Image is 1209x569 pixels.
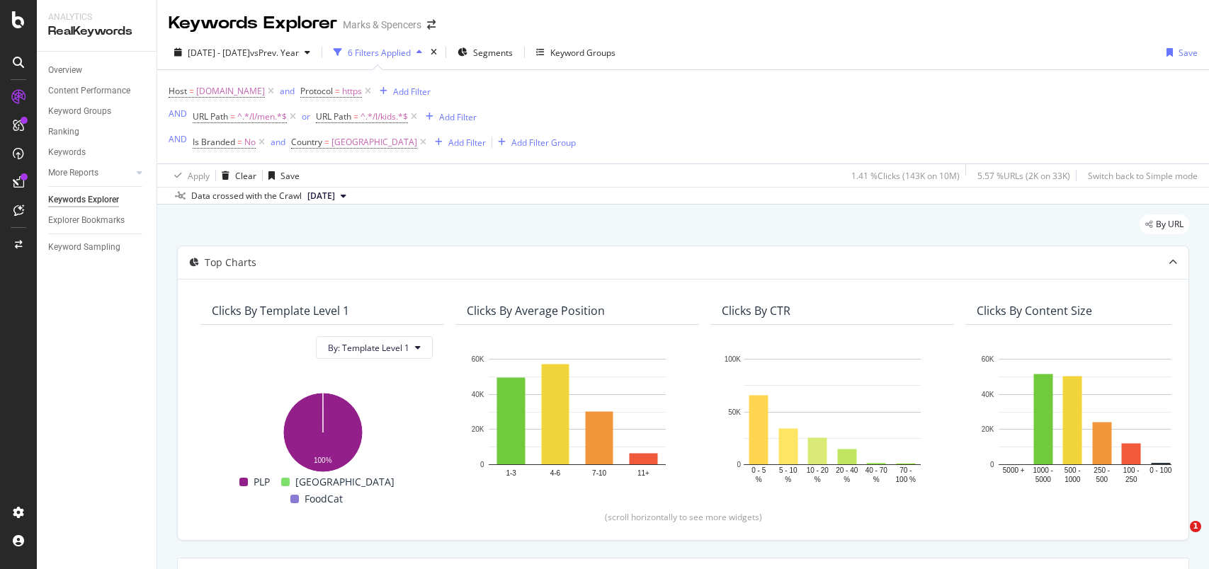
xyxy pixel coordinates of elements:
a: Overview [48,63,147,78]
text: 100% [314,456,332,464]
div: 6 Filters Applied [348,47,411,59]
text: 500 [1096,476,1108,483]
div: Marks & Spencers [343,18,421,32]
button: AND [169,107,187,120]
button: 6 Filters Applied [328,41,428,64]
div: arrow-right-arrow-left [427,20,436,30]
button: Clear [216,164,256,187]
div: Save [1179,47,1198,59]
text: 1000 [1065,476,1081,483]
button: and [271,135,285,149]
text: 1000 - [1033,467,1053,475]
text: 0 [480,461,484,469]
div: Keyword Groups [48,104,111,119]
text: 500 - [1065,467,1081,475]
div: times [428,45,440,59]
div: Data crossed with the Crawl [191,190,302,202]
span: By: Template Level 1 [328,342,409,354]
svg: A chart. [722,352,943,485]
button: Keyword Groups [530,41,621,64]
text: 5000 [1035,476,1052,483]
span: Country [291,136,322,148]
div: AND [169,108,187,120]
span: URL Path [193,110,228,122]
text: 1-3 [506,469,516,477]
text: % [814,476,821,483]
text: 100 % [896,476,916,483]
button: Switch back to Simple mode [1082,164,1198,187]
button: Add Filter Group [492,134,576,151]
text: 0 - 100 [1150,467,1172,475]
text: 100K [725,355,742,363]
svg: A chart. [977,352,1198,485]
span: Host [169,85,187,97]
text: 60K [472,355,484,363]
span: = [189,85,194,97]
text: 20K [982,426,994,434]
text: 50K [728,408,741,416]
text: 5 - 10 [779,467,798,475]
span: = [237,136,242,148]
span: [GEOGRAPHIC_DATA] [331,132,417,152]
span: ^.*/l/kids.*$ [361,107,408,127]
text: 5000 + [1003,467,1025,475]
text: 20K [472,426,484,434]
button: [DATE] - [DATE]vsPrev. Year [169,41,316,64]
div: 5.57 % URLs ( 2K on 33K ) [977,170,1070,182]
text: 11+ [637,469,649,477]
span: PLP [254,473,270,490]
text: % [785,476,791,483]
text: 100 - [1123,467,1140,475]
span: = [324,136,329,148]
text: 60K [982,355,994,363]
span: Is Branded [193,136,235,148]
span: = [230,110,235,122]
iframe: Intercom live chat [1161,521,1195,555]
button: Add Filter [374,83,431,100]
a: Explorer Bookmarks [48,213,147,228]
div: RealKeywords [48,23,145,40]
div: Add Filter [448,137,486,149]
text: 7-10 [592,469,606,477]
div: Clear [235,170,256,182]
text: 10 - 20 [807,467,829,475]
div: Explorer Bookmarks [48,213,125,228]
button: AND [169,132,187,146]
text: 0 [737,461,741,469]
text: 40K [982,391,994,398]
text: 70 - [899,467,912,475]
text: % [756,476,762,483]
div: Overview [48,63,82,78]
text: 250 - [1094,467,1110,475]
div: Add Filter [439,111,477,123]
span: ^.*/l/men.*$ [237,107,287,127]
svg: A chart. [212,386,433,473]
div: and [271,136,285,148]
div: Switch back to Simple mode [1088,170,1198,182]
div: Keyword Groups [550,47,615,59]
text: 250 [1125,476,1137,483]
svg: A chart. [467,352,688,485]
button: By: Template Level 1 [316,336,433,359]
div: More Reports [48,166,98,180]
div: 1.41 % Clicks ( 143K on 10M ) [851,170,960,182]
button: and [280,84,295,98]
span: FoodCat [305,490,343,507]
text: % [844,476,850,483]
a: Ranking [48,125,147,139]
div: Keywords [48,145,86,160]
a: More Reports [48,166,132,180]
a: Keywords Explorer [48,192,147,207]
span: No [244,132,256,152]
div: Save [280,170,300,182]
div: Clicks By Average Position [467,304,605,318]
span: https [342,81,362,101]
span: vs Prev. Year [250,47,299,59]
button: Segments [452,41,518,64]
div: or [302,110,310,122]
span: = [335,85,340,97]
div: (scroll horizontally to see more widgets) [195,511,1171,523]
